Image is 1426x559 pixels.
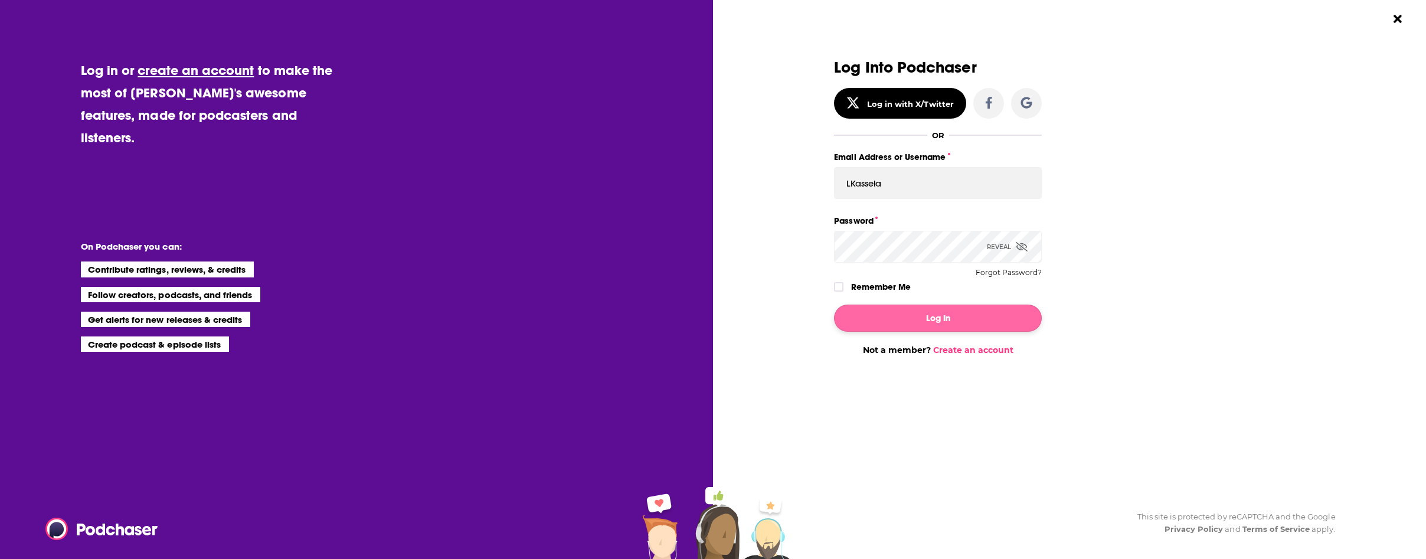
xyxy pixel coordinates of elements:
li: Contribute ratings, reviews, & credits [81,261,254,277]
a: Privacy Policy [1165,524,1224,534]
li: Create podcast & episode lists [81,336,229,352]
input: Email Address or Username [834,167,1042,199]
div: OR [932,130,944,140]
button: Forgot Password? [976,269,1042,277]
img: Podchaser - Follow, Share and Rate Podcasts [45,518,159,540]
div: Reveal [987,231,1028,263]
h3: Log Into Podchaser [834,59,1042,76]
a: create an account [138,62,254,79]
a: Podchaser - Follow, Share and Rate Podcasts [45,518,149,540]
button: Close Button [1386,8,1409,30]
a: Create an account [933,345,1013,355]
label: Email Address or Username [834,149,1042,165]
div: This site is protected by reCAPTCHA and the Google and apply. [1128,511,1336,535]
div: Log in with X/Twitter [867,99,954,109]
label: Remember Me [851,279,911,295]
a: Terms of Service [1242,524,1310,534]
li: Follow creators, podcasts, and friends [81,287,261,302]
li: On Podchaser you can: [81,241,317,252]
li: Get alerts for new releases & credits [81,312,250,327]
button: Log In [834,305,1042,332]
div: Not a member? [834,345,1042,355]
label: Password [834,213,1042,228]
button: Log in with X/Twitter [834,88,966,119]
